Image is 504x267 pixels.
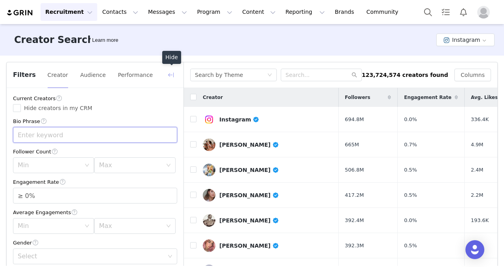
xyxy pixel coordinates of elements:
img: placeholder-profile.jpg [477,6,490,19]
input: Enter keyword [13,127,177,143]
div: Max [99,222,162,230]
button: Notifications [455,3,472,21]
img: v2 [203,239,215,252]
button: Program [192,3,237,21]
a: Tasks [437,3,454,21]
button: Profile [472,6,498,19]
span: Filters [13,70,36,80]
button: Content [237,3,280,21]
span: 0.5% [404,191,417,199]
span: 665M [345,141,359,149]
div: [PERSON_NAME] [219,167,279,173]
span: 0.5% [404,166,417,174]
span: Creator [203,94,223,101]
a: [PERSON_NAME] [203,138,332,151]
div: Bio Phrase [13,117,177,125]
button: Search [419,3,437,21]
a: [PERSON_NAME] [203,164,332,176]
div: [PERSON_NAME] [219,243,279,249]
a: Brands [330,3,361,21]
div: Open Intercom Messenger [465,240,484,259]
input: Search... [281,69,362,81]
i: icon: down [168,254,172,260]
img: v2 [203,138,215,151]
div: Tooltip anchor [91,36,120,44]
div: Search by Theme [195,69,243,81]
span: 0.7% [404,141,417,149]
button: Messages [143,3,192,21]
span: 694.8M [345,116,364,123]
i: icon: down [267,73,272,78]
span: Engagement Rate [404,94,451,101]
span: Followers [345,94,371,101]
button: Instagram [436,34,495,46]
span: 392.4M [345,217,364,224]
div: Current Creators [13,94,177,103]
div: Average Engagements [13,208,177,217]
i: icon: down [85,163,89,168]
span: 0.5% [404,242,417,250]
div: Hide [162,51,181,64]
div: Follower Count [13,148,177,156]
img: v2 [203,214,215,227]
button: Audience [80,69,106,81]
div: 123,724,574 creators found [362,71,448,79]
span: 417.2M [345,191,364,199]
div: [PERSON_NAME] [219,142,279,148]
span: 0.0% [404,217,417,224]
a: [PERSON_NAME] [203,189,332,202]
a: Community [362,3,407,21]
div: Engagement Rate [13,178,177,186]
i: icon: down [166,224,171,229]
a: [PERSON_NAME] [203,239,332,252]
div: Gender [13,239,177,247]
img: v2 [203,189,215,202]
img: grin logo [6,9,34,17]
button: Reporting [281,3,330,21]
button: Performance [117,69,153,81]
span: 506.8M [345,166,364,174]
input: Engagement Rate [13,188,177,203]
button: Contacts [98,3,143,21]
div: Min [18,222,81,230]
div: [PERSON_NAME] [219,192,279,198]
button: Recruitment [41,3,97,21]
i: icon: search [352,72,357,78]
span: Avg. Likes [471,94,498,101]
span: Hide creators in my CRM [21,105,95,111]
div: [PERSON_NAME] [219,217,279,224]
a: Instagram [203,113,332,126]
img: v2 [203,164,215,176]
img: v2 [203,113,215,126]
a: [PERSON_NAME] [203,214,332,227]
div: Max [99,161,162,169]
span: 0.0% [404,116,417,123]
button: Creator [47,69,69,81]
div: Select [18,252,164,260]
h3: Creator Search [14,33,94,47]
div: Min [18,161,81,169]
div: Instagram [219,116,259,123]
i: icon: down [166,163,171,168]
span: 392.3M [345,242,364,250]
button: Columns [454,69,491,81]
i: icon: down [85,224,89,229]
